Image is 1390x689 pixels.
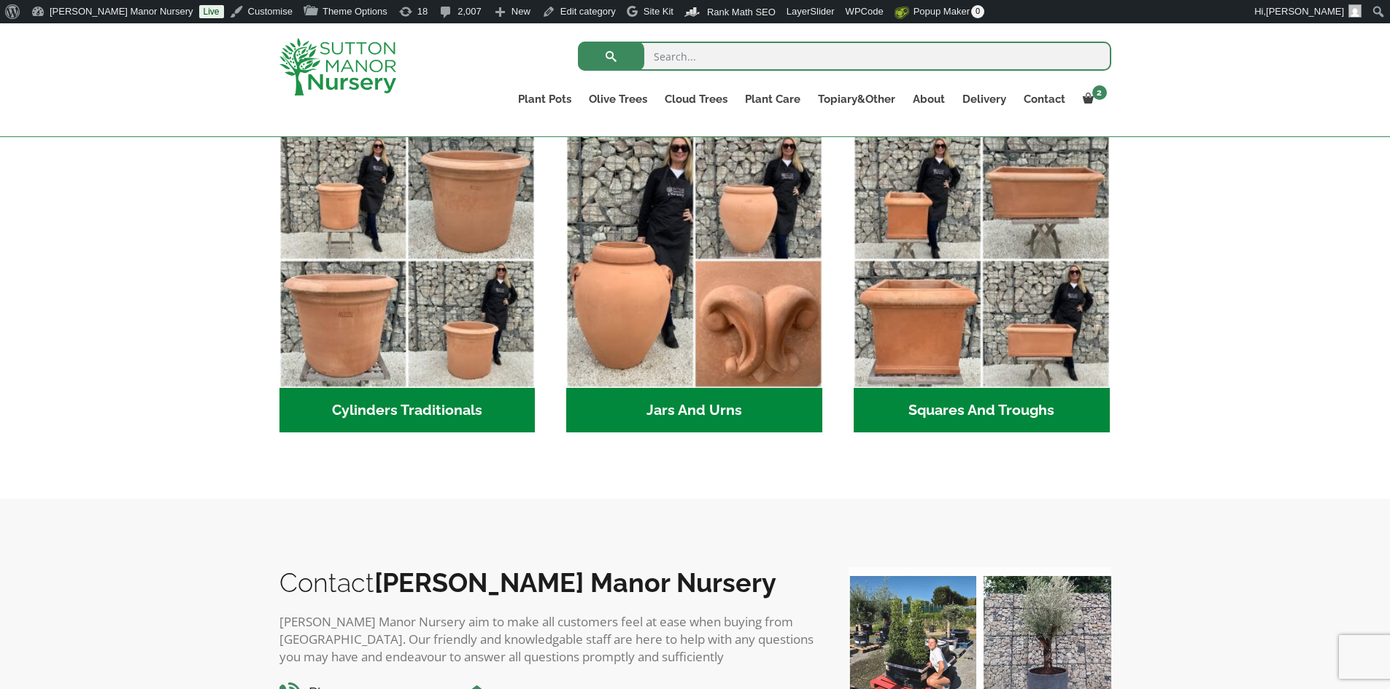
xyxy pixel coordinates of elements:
[279,388,536,433] h2: Cylinders Traditionals
[509,89,580,109] a: Plant Pots
[578,42,1111,71] input: Search...
[644,6,673,17] span: Site Kit
[954,89,1015,109] a: Delivery
[854,132,1110,432] a: Visit product category Squares And Troughs
[971,5,984,18] span: 0
[854,388,1110,433] h2: Squares And Troughs
[199,5,224,18] a: Live
[904,89,954,109] a: About
[279,132,536,432] a: Visit product category Cylinders Traditionals
[566,132,822,388] img: Jars And Urns
[736,89,809,109] a: Plant Care
[279,613,819,666] p: [PERSON_NAME] Manor Nursery aim to make all customers feel at ease when buying from [GEOGRAPHIC_D...
[279,567,819,598] h2: Contact
[656,89,736,109] a: Cloud Trees
[707,7,776,17] span: Rank Math SEO
[1074,89,1111,109] a: 2
[1015,89,1074,109] a: Contact
[279,38,396,96] img: logo
[566,132,822,432] a: Visit product category Jars And Urns
[809,89,904,109] a: Topiary&Other
[1266,6,1344,17] span: [PERSON_NAME]
[374,567,776,598] b: [PERSON_NAME] Manor Nursery
[854,132,1110,388] img: Squares And Troughs
[566,388,822,433] h2: Jars And Urns
[279,132,536,388] img: Cylinders Traditionals
[580,89,656,109] a: Olive Trees
[1092,85,1107,100] span: 2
